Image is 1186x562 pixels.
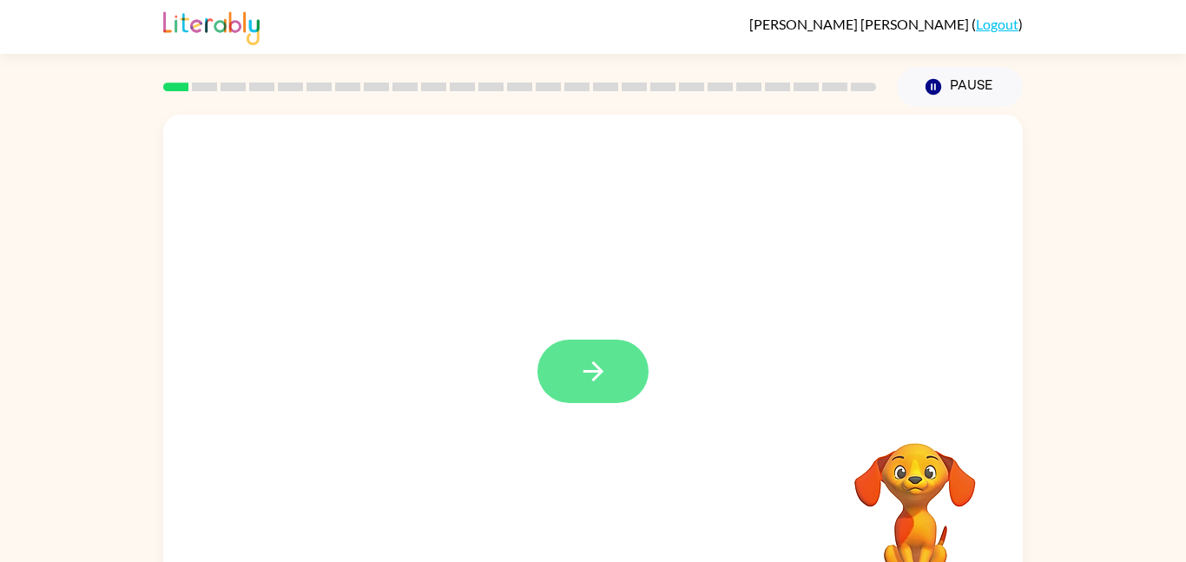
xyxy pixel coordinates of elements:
span: [PERSON_NAME] [PERSON_NAME] [749,16,972,32]
button: Pause [897,67,1023,107]
a: Logout [976,16,1018,32]
div: ( ) [749,16,1023,32]
img: Literably [163,7,260,45]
